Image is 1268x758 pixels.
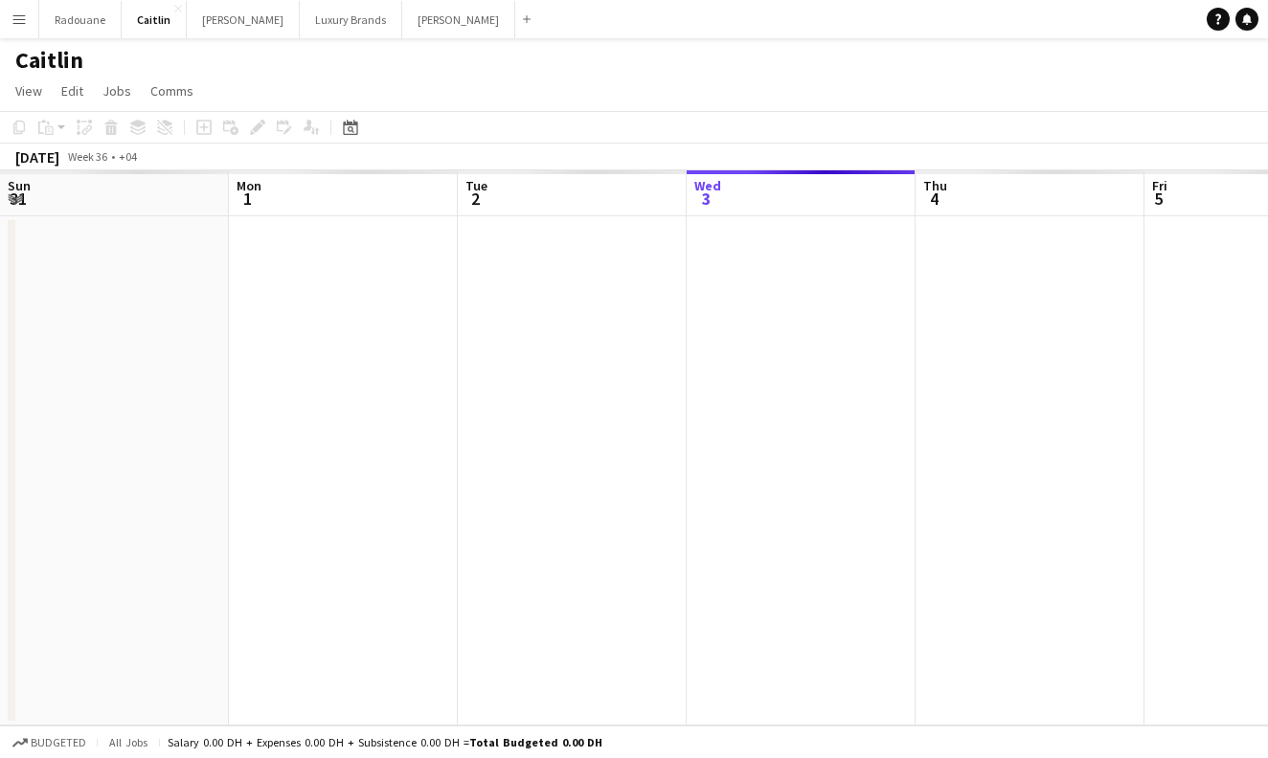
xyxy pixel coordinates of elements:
[63,149,111,164] span: Week 36
[168,735,602,749] div: Salary 0.00 DH + Expenses 0.00 DH + Subsistence 0.00 DH =
[15,46,83,75] h1: Caitlin
[15,82,42,100] span: View
[923,177,947,194] span: Thu
[10,732,89,753] button: Budgeted
[122,1,187,38] button: Caitlin
[105,735,151,749] span: All jobs
[119,149,137,164] div: +04
[102,82,131,100] span: Jobs
[61,82,83,100] span: Edit
[31,736,86,749] span: Budgeted
[187,1,300,38] button: [PERSON_NAME]
[39,1,122,38] button: Radouane
[1152,177,1167,194] span: Fri
[463,188,487,210] span: 2
[143,78,201,103] a: Comms
[920,188,947,210] span: 4
[237,177,261,194] span: Mon
[402,1,515,38] button: [PERSON_NAME]
[54,78,91,103] a: Edit
[694,177,721,194] span: Wed
[234,188,261,210] span: 1
[300,1,402,38] button: Luxury Brands
[5,188,31,210] span: 31
[150,82,193,100] span: Comms
[95,78,139,103] a: Jobs
[1149,188,1167,210] span: 5
[465,177,487,194] span: Tue
[691,188,721,210] span: 3
[8,177,31,194] span: Sun
[8,78,50,103] a: View
[15,147,59,167] div: [DATE]
[469,735,602,749] span: Total Budgeted 0.00 DH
